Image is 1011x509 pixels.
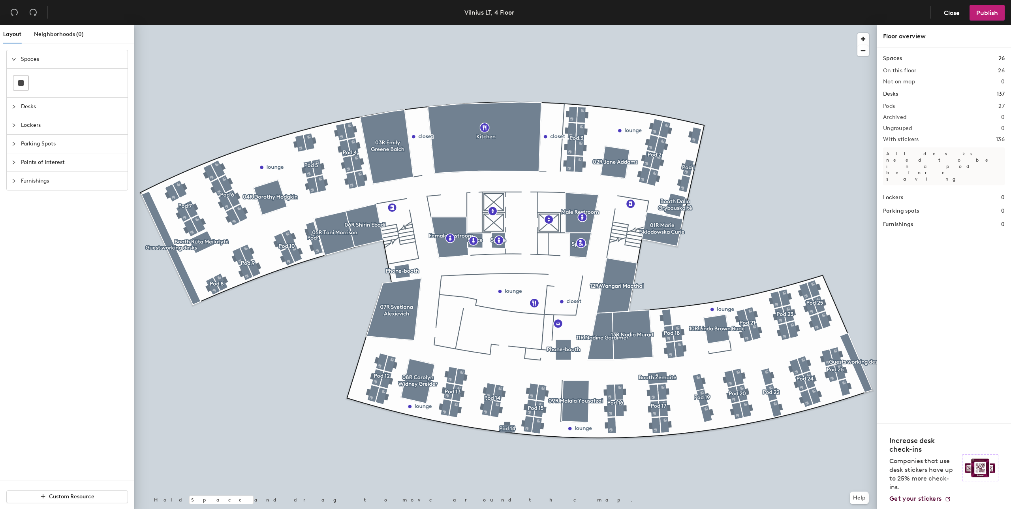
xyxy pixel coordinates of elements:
[21,172,123,190] span: Furnishings
[937,5,966,21] button: Close
[883,90,898,98] h1: Desks
[883,68,917,74] h2: On this floor
[998,103,1005,109] h2: 27
[1001,193,1005,202] h1: 0
[883,193,903,202] h1: Lockers
[25,5,41,21] button: Redo (⌘ + ⇧ + Z)
[11,160,16,165] span: collapsed
[3,31,21,38] span: Layout
[11,123,16,128] span: collapsed
[49,493,94,500] span: Custom Resource
[889,457,957,492] p: Companies that use desk stickers have up to 25% more check-ins.
[883,32,1005,41] div: Floor overview
[464,8,514,17] div: Vilnius LT, 4 Floor
[962,454,998,481] img: Sticker logo
[11,104,16,109] span: collapsed
[976,9,998,17] span: Publish
[21,153,123,172] span: Points of Interest
[997,90,1005,98] h1: 137
[21,135,123,153] span: Parking Spots
[34,31,84,38] span: Neighborhoods (0)
[1001,79,1005,85] h2: 0
[21,50,123,68] span: Spaces
[11,179,16,183] span: collapsed
[970,5,1005,21] button: Publish
[11,141,16,146] span: collapsed
[1001,114,1005,121] h2: 0
[883,79,915,85] h2: Not on map
[883,125,912,132] h2: Ungrouped
[1001,125,1005,132] h2: 0
[883,114,906,121] h2: Archived
[998,68,1005,74] h2: 26
[889,495,951,503] a: Get your stickers
[883,220,913,229] h1: Furnishings
[6,5,22,21] button: Undo (⌘ + Z)
[883,54,902,63] h1: Spaces
[944,9,960,17] span: Close
[850,492,869,504] button: Help
[883,147,1005,185] p: All desks need to be in a pod before saving
[883,136,919,143] h2: With stickers
[21,98,123,116] span: Desks
[11,57,16,62] span: expanded
[883,103,895,109] h2: Pods
[21,116,123,134] span: Lockers
[889,495,941,502] span: Get your stickers
[1001,220,1005,229] h1: 0
[6,490,128,503] button: Custom Resource
[998,54,1005,63] h1: 26
[996,136,1005,143] h2: 136
[883,207,919,215] h1: Parking spots
[1001,207,1005,215] h1: 0
[889,436,957,454] h4: Increase desk check-ins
